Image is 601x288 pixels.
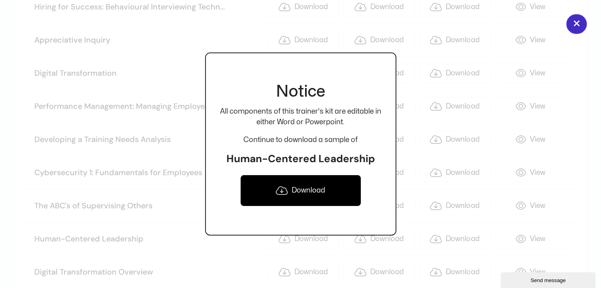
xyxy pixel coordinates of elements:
[220,135,381,145] p: Continue to download a sample of
[220,82,381,102] h2: Notice
[501,271,597,288] iframe: chat widget
[566,14,587,34] button: Close popup
[220,106,381,127] p: All components of this trainer's kit are editable in either Word or Powerpoint.
[240,175,361,206] a: Download
[220,152,381,166] h3: Human-Centered Leadership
